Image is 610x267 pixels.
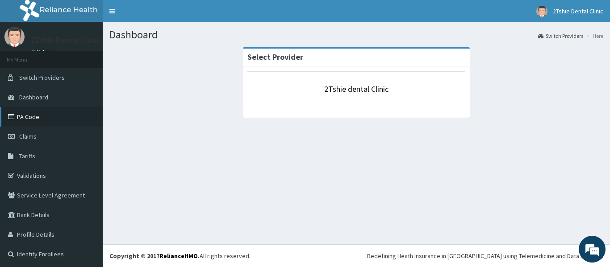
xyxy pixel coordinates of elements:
footer: All rights reserved. [103,244,610,267]
a: Switch Providers [538,32,583,40]
span: Dashboard [19,93,48,101]
span: Tariffs [19,152,35,160]
img: User Image [536,6,547,17]
img: User Image [4,27,25,47]
strong: Select Provider [247,52,303,62]
span: Switch Providers [19,74,65,82]
h1: Dashboard [109,29,603,41]
a: 2Tshie dental Clinic [324,84,389,94]
div: Redefining Heath Insurance in [GEOGRAPHIC_DATA] using Telemedicine and Data Science! [367,251,603,260]
p: 2Tshie Dental Clinic [31,36,100,44]
a: Online [31,49,53,55]
strong: Copyright © 2017 . [109,252,200,260]
a: RelianceHMO [159,252,198,260]
span: Claims [19,132,37,140]
li: Here [584,32,603,40]
span: 2Tshie Dental Clinic [553,7,603,15]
